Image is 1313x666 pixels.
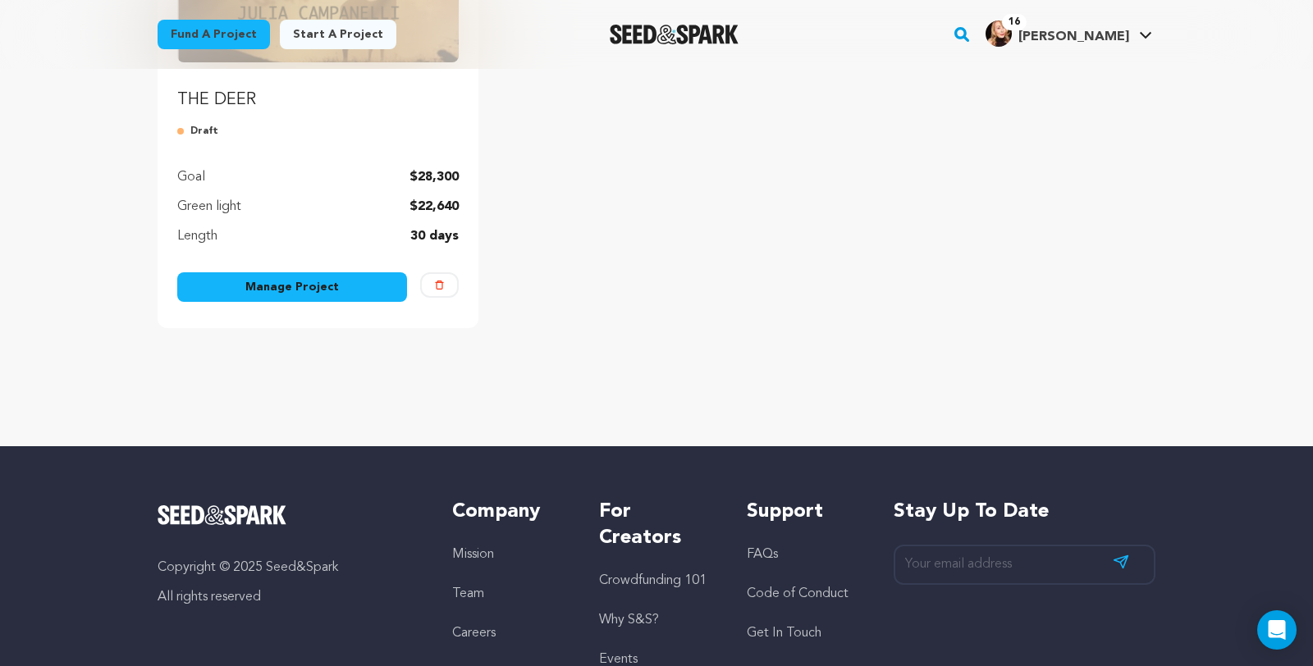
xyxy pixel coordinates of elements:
[177,197,241,217] p: Green light
[894,545,1155,585] input: Your email address
[158,20,270,49] a: Fund a project
[1002,14,1027,30] span: 16
[177,125,459,138] p: Draft
[599,499,713,551] h5: For Creators
[982,17,1155,47] a: Julia C.'s Profile
[158,558,419,577] p: Copyright © 2025 Seed&Spark
[747,548,778,561] a: FAQs
[599,574,707,587] a: Crowdfunding 101
[158,505,419,525] a: Seed&Spark Homepage
[599,614,659,627] a: Why S&S?
[747,587,849,600] a: Code of Conduct
[982,17,1155,52] span: Julia C.'s Profile
[599,653,638,666] a: Events
[1257,610,1297,650] div: Open Intercom Messenger
[986,21,1129,47] div: Julia C.'s Profile
[177,89,459,112] p: THE DEER
[435,281,444,290] img: trash-empty.svg
[452,627,496,640] a: Careers
[452,587,484,600] a: Team
[177,125,190,138] img: submitted-for-review.svg
[409,197,459,217] p: $22,640
[1018,30,1129,43] span: [PERSON_NAME]
[747,499,861,525] h5: Support
[158,587,419,607] p: All rights reserved
[986,21,1012,47] img: 9bca477974fd9e9f.jpg
[452,499,566,525] h5: Company
[177,272,407,302] a: Manage Project
[747,627,821,640] a: Get In Touch
[158,505,286,525] img: Seed&Spark Logo
[452,548,494,561] a: Mission
[177,167,205,187] p: Goal
[280,20,396,49] a: Start a project
[894,499,1155,525] h5: Stay up to date
[610,25,739,44] img: Seed&Spark Logo Dark Mode
[610,25,739,44] a: Seed&Spark Homepage
[177,226,217,246] p: Length
[410,226,459,246] p: 30 days
[409,167,459,187] p: $28,300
